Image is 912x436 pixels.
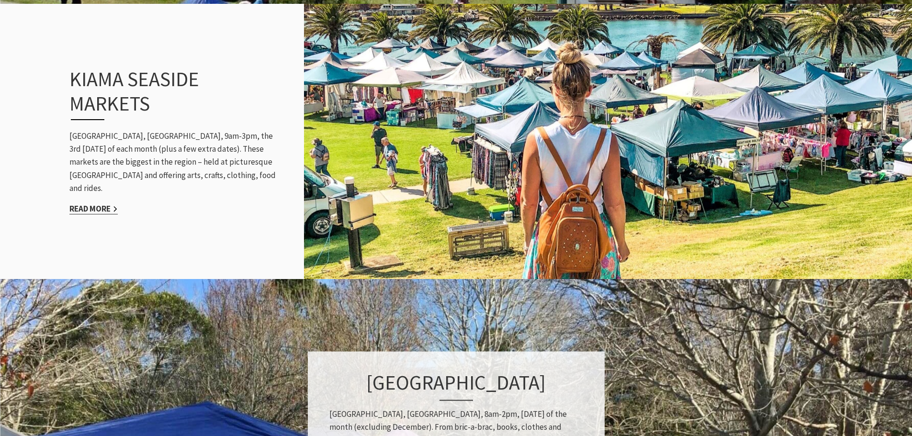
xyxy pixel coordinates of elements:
a: Read More [69,203,118,214]
p: [GEOGRAPHIC_DATA], [GEOGRAPHIC_DATA], 9am-3pm, the 3rd [DATE] of each month (plus a few extra dat... [69,130,280,195]
img: Instagram@Life_on_the_open_road_au_Approved_Image_ [304,2,912,280]
h3: Kiama Seaside Markets [69,67,259,120]
h3: [GEOGRAPHIC_DATA] [329,371,583,401]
